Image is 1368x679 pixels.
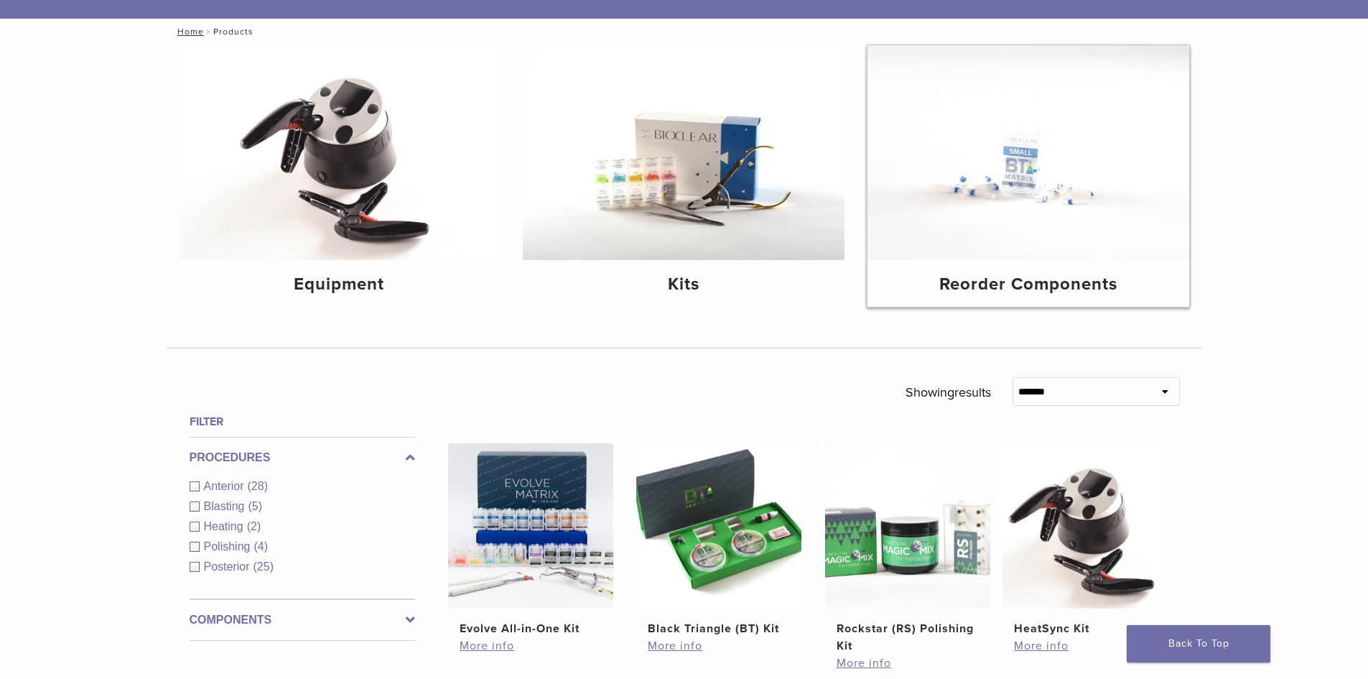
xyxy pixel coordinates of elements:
a: Evolve All-in-One KitEvolve All-in-One Kit [447,443,615,637]
a: More info [837,655,979,672]
img: Reorder Components [867,45,1189,260]
span: (2) [247,520,261,532]
h2: Rockstar (RS) Polishing Kit [837,620,979,655]
span: (28) [248,480,268,492]
h4: Kits [534,272,833,297]
p: Showing results [906,377,991,407]
label: Procedures [190,449,415,466]
a: Rockstar (RS) Polishing KitRockstar (RS) Polishing Kit [824,443,992,655]
span: / [204,28,213,35]
img: Rockstar (RS) Polishing Kit [825,443,990,609]
span: Posterior [204,560,253,573]
h2: Evolve All-in-One Kit [460,620,602,637]
span: Heating [204,520,247,532]
label: Components [190,611,415,629]
a: HeatSync KitHeatSync Kit [1002,443,1169,637]
a: Home [173,27,204,37]
a: More info [1014,637,1156,655]
h4: Reorder Components [879,272,1178,297]
nav: Products [167,19,1201,45]
span: (4) [253,540,268,553]
span: (25) [253,560,274,573]
h2: HeatSync Kit [1014,620,1156,637]
a: Reorder Components [867,45,1189,307]
span: Blasting [204,500,248,512]
span: (5) [248,500,262,512]
img: Equipment [179,45,501,260]
img: Kits [523,45,844,260]
a: Kits [523,45,844,307]
span: Anterior [204,480,248,492]
h2: Black Triangle (BT) Kit [648,620,790,637]
img: HeatSync Kit [1002,443,1168,609]
a: Equipment [179,45,501,307]
span: Polishing [204,540,254,553]
h4: Filter [190,413,415,430]
a: More info [648,637,790,655]
img: Evolve All-in-One Kit [448,443,613,609]
img: Black Triangle (BT) Kit [636,443,801,609]
h4: Equipment [190,272,489,297]
a: More info [460,637,602,655]
a: Back To Top [1127,625,1270,662]
a: Black Triangle (BT) KitBlack Triangle (BT) Kit [636,443,803,637]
